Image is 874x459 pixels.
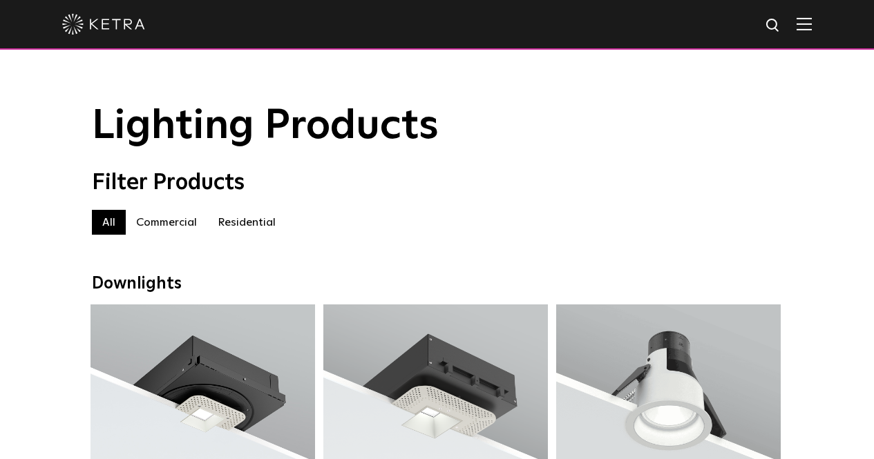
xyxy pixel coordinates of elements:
[92,274,783,294] div: Downlights
[765,17,782,35] img: search icon
[92,210,126,235] label: All
[207,210,286,235] label: Residential
[797,17,812,30] img: Hamburger%20Nav.svg
[92,170,783,196] div: Filter Products
[92,106,439,147] span: Lighting Products
[126,210,207,235] label: Commercial
[62,14,145,35] img: ketra-logo-2019-white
